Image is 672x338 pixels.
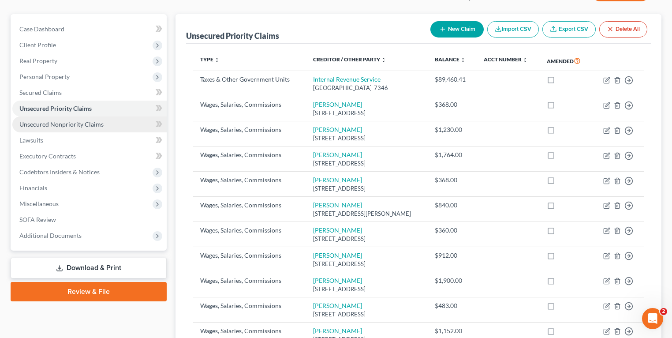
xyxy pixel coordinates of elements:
[12,101,167,116] a: Unsecured Priority Claims
[19,184,47,192] span: Financials
[435,301,470,310] div: $483.00
[313,260,421,268] div: [STREET_ADDRESS]
[200,150,299,159] div: Wages, Salaries, Commissions
[660,308,667,315] span: 2
[313,235,421,243] div: [STREET_ADDRESS]
[200,251,299,260] div: Wages, Salaries, Commissions
[487,21,539,38] button: Import CSV
[540,51,592,71] th: Amended
[19,232,82,239] span: Additional Documents
[200,56,220,63] a: Type unfold_more
[435,226,470,235] div: $360.00
[19,73,70,80] span: Personal Property
[599,21,647,38] button: Delete All
[435,201,470,210] div: $840.00
[19,152,76,160] span: Executory Contracts
[542,21,596,38] a: Export CSV
[19,105,92,112] span: Unsecured Priority Claims
[313,126,362,133] a: [PERSON_NAME]
[200,125,299,134] div: Wages, Salaries, Commissions
[313,109,421,117] div: [STREET_ADDRESS]
[313,277,362,284] a: [PERSON_NAME]
[435,125,470,134] div: $1,230.00
[313,101,362,108] a: [PERSON_NAME]
[435,150,470,159] div: $1,764.00
[186,30,279,41] div: Unsecured Priority Claims
[19,120,104,128] span: Unsecured Nonpriority Claims
[214,57,220,63] i: unfold_more
[313,184,421,193] div: [STREET_ADDRESS]
[200,176,299,184] div: Wages, Salaries, Commissions
[200,327,299,335] div: Wages, Salaries, Commissions
[313,210,421,218] div: [STREET_ADDRESS][PERSON_NAME]
[313,201,362,209] a: [PERSON_NAME]
[430,21,484,38] button: New Claim
[12,85,167,101] a: Secured Claims
[19,136,43,144] span: Lawsuits
[19,168,100,176] span: Codebtors Insiders & Notices
[313,252,362,259] a: [PERSON_NAME]
[313,176,362,184] a: [PERSON_NAME]
[435,276,470,285] div: $1,900.00
[435,56,466,63] a: Balance unfold_more
[435,251,470,260] div: $912.00
[313,302,362,309] a: [PERSON_NAME]
[19,89,62,96] span: Secured Claims
[313,310,421,319] div: [STREET_ADDRESS]
[313,327,362,334] a: [PERSON_NAME]
[12,116,167,132] a: Unsecured Nonpriority Claims
[313,84,421,92] div: [GEOGRAPHIC_DATA]-7346
[19,57,57,64] span: Real Property
[435,327,470,335] div: $1,152.00
[313,159,421,168] div: [STREET_ADDRESS]
[19,25,64,33] span: Case Dashboard
[381,57,386,63] i: unfold_more
[435,176,470,184] div: $368.00
[313,134,421,143] div: [STREET_ADDRESS]
[642,308,663,329] iframe: Intercom live chat
[313,56,386,63] a: Creditor / Other Party unfold_more
[460,57,466,63] i: unfold_more
[200,226,299,235] div: Wages, Salaries, Commissions
[200,100,299,109] div: Wages, Salaries, Commissions
[435,75,470,84] div: $89,460.41
[19,200,59,207] span: Miscellaneous
[200,75,299,84] div: Taxes & Other Government Units
[19,216,56,223] span: SOFA Review
[200,276,299,285] div: Wages, Salaries, Commissions
[200,301,299,310] div: Wages, Salaries, Commissions
[313,226,362,234] a: [PERSON_NAME]
[523,57,528,63] i: unfold_more
[12,148,167,164] a: Executory Contracts
[12,21,167,37] a: Case Dashboard
[12,212,167,228] a: SOFA Review
[12,132,167,148] a: Lawsuits
[435,100,470,109] div: $368.00
[313,75,381,83] a: Internal Revenue Service
[11,258,167,278] a: Download & Print
[19,41,56,49] span: Client Profile
[313,285,421,293] div: [STREET_ADDRESS]
[11,282,167,301] a: Review & File
[313,151,362,158] a: [PERSON_NAME]
[484,56,528,63] a: Acct Number unfold_more
[200,201,299,210] div: Wages, Salaries, Commissions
